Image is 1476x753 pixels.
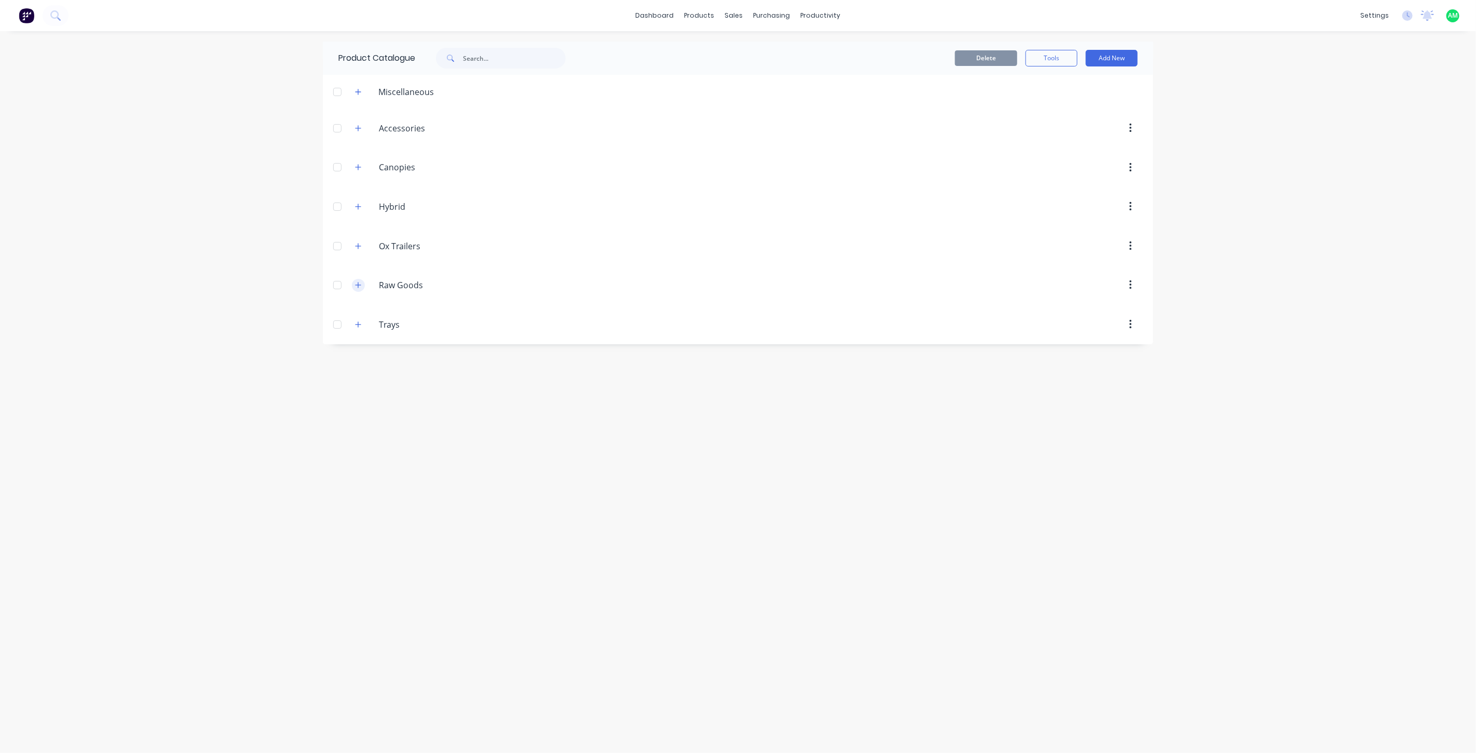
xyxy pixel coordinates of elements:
button: Add New [1086,50,1138,66]
div: Miscellaneous [370,86,442,98]
input: Enter category name [379,122,502,135]
input: Enter category name [379,279,502,291]
button: Tools [1026,50,1077,66]
input: Enter category name [379,161,502,173]
div: productivity [796,8,846,23]
input: Enter category name [379,318,502,331]
input: Enter category name [379,200,502,213]
div: settings [1355,8,1394,23]
div: purchasing [748,8,796,23]
button: Delete [955,50,1017,66]
a: dashboard [631,8,679,23]
span: AM [1448,11,1458,20]
input: Search... [463,48,566,69]
div: sales [720,8,748,23]
div: Product Catalogue [323,42,415,75]
input: Enter category name [379,240,502,252]
img: Factory [19,8,34,23]
div: products [679,8,720,23]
